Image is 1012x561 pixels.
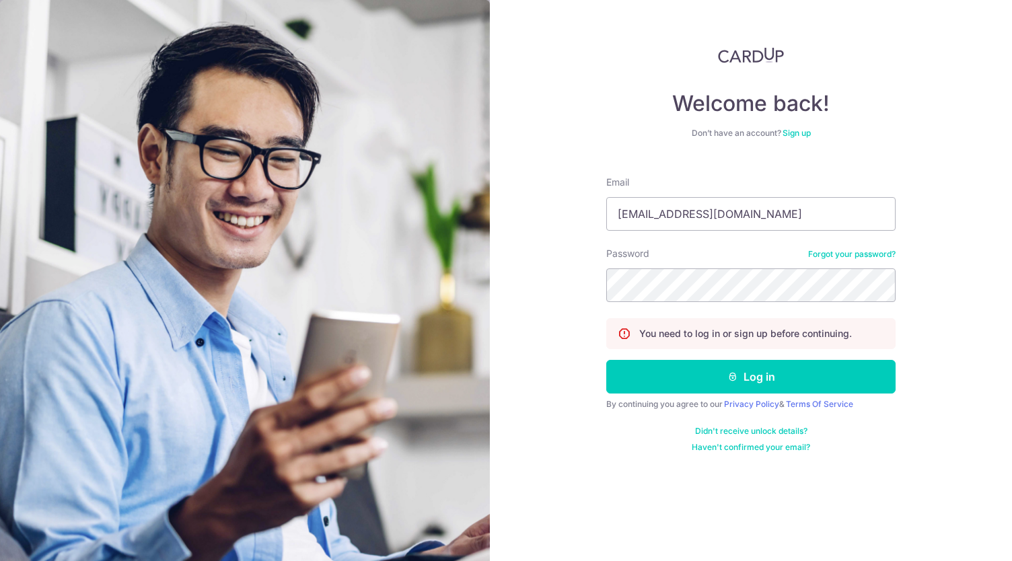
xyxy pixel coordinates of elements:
[606,128,896,139] div: Don’t have an account?
[606,360,896,394] button: Log in
[606,90,896,117] h4: Welcome back!
[606,247,649,260] label: Password
[808,249,896,260] a: Forgot your password?
[639,327,852,340] p: You need to log in or sign up before continuing.
[606,197,896,231] input: Enter your Email
[724,399,779,409] a: Privacy Policy
[692,442,810,453] a: Haven't confirmed your email?
[606,399,896,410] div: By continuing you agree to our &
[606,176,629,189] label: Email
[718,47,784,63] img: CardUp Logo
[786,399,853,409] a: Terms Of Service
[783,128,811,138] a: Sign up
[695,426,807,437] a: Didn't receive unlock details?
